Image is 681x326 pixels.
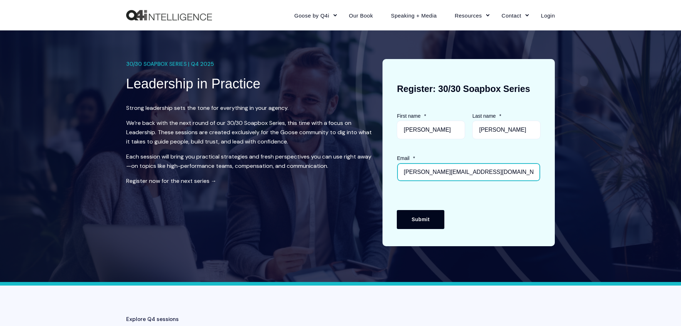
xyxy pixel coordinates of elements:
[126,10,212,21] img: Q4intelligence, LLC logo
[126,314,179,325] span: Explore Q4 sessions
[126,59,214,69] span: 30/30 SOAPBOX SERIES | Q4 2025
[397,210,444,229] input: Submit
[126,176,372,186] p: Register now for the next series →
[397,113,420,119] span: First name
[397,155,409,161] span: Email
[126,118,372,146] p: We’re back with the next round of our 30/30 Soapbox Series, this time with a focus on Leadership....
[472,113,495,119] span: Last name
[126,152,372,171] p: Each session will bring you practical strategies and fresh perspectives you can use right away—on...
[126,75,366,93] h1: Leadership in Practice
[397,73,541,104] h3: Register: 30/30 Soapbox Series
[126,10,212,21] a: Back to Home
[126,103,372,113] p: Strong leadership sets the tone for everything in your agency.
